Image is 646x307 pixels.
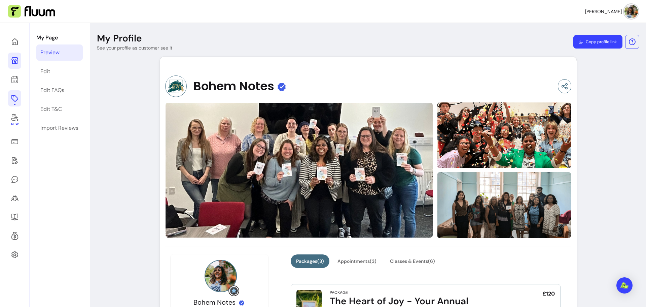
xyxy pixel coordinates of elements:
a: Sales [8,133,21,150]
img: image-0 [165,102,433,238]
a: Preview [36,44,83,61]
img: Fluum Logo [8,5,55,18]
span: Bohem Notes [193,80,274,93]
button: Appointments(3) [332,254,382,268]
a: Edit FAQs [36,82,83,98]
img: Provider image [165,75,187,97]
span: New [11,122,18,126]
a: Import Reviews [36,120,83,136]
a: Home [8,34,21,50]
p: See your profile as customer see it [97,44,172,51]
img: avatar [624,5,638,18]
a: Resources [8,209,21,225]
a: Offerings [8,90,21,106]
a: My Page [8,53,21,69]
img: Provider image [205,260,237,292]
div: Import Reviews [40,124,78,132]
div: Open Intercom Messenger [616,277,633,294]
a: Clients [8,190,21,206]
div: Edit T&C [40,105,62,113]
div: Edit [40,67,50,75]
a: Refer & Earn [8,228,21,244]
img: Grow [230,287,238,295]
p: My Profile [97,32,142,44]
button: Copy profile link [573,35,622,49]
a: Waivers [8,152,21,168]
p: My Page [36,34,83,42]
span: [PERSON_NAME] [585,8,622,15]
button: avatar[PERSON_NAME] [585,5,638,18]
a: Edit T&C [36,101,83,117]
img: image-2 [437,172,571,239]
img: image-1 [437,81,571,190]
div: Preview [40,49,60,57]
a: New [8,109,21,131]
span: Bohem Notes [193,298,236,307]
button: Classes & Events(6) [385,254,440,268]
div: Edit FAQs [40,86,64,94]
a: My Messages [8,171,21,187]
a: Calendar [8,71,21,88]
a: Settings [8,247,21,263]
button: Packages(3) [291,254,329,268]
a: Edit [36,63,83,80]
div: Package [330,290,348,295]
